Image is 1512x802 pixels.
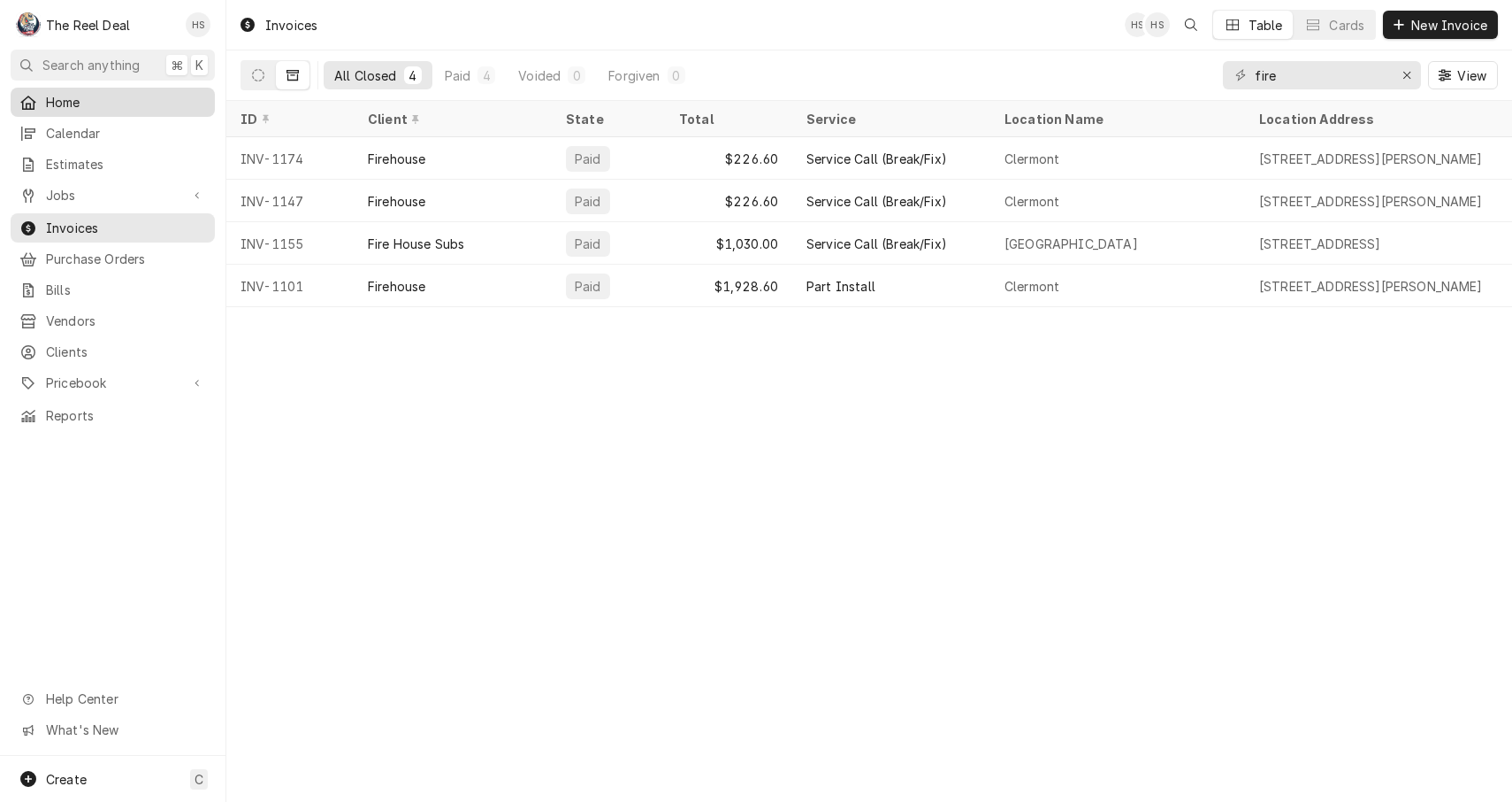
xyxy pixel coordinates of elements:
[226,265,354,307] div: INV-1101
[46,772,87,787] span: Create
[806,150,947,168] div: Service Call (Break/Fix)
[1329,16,1364,35] div: Cards
[1145,12,1170,37] div: HS
[195,56,203,74] span: K
[226,137,354,180] div: INV-1174
[11,50,215,81] button: Search anything⌘K
[408,66,418,85] div: 4
[186,12,210,37] div: Heath Strawbridge's Avatar
[46,93,206,112] span: Home
[46,343,206,361] span: Clients
[665,180,792,222] div: $226.60
[11,119,215,148] a: Calendar
[518,66,561,85] div: Voided
[1428,61,1498,89] button: View
[368,277,425,296] div: Firehouse
[171,56,183,74] span: ⌘
[46,250,206,268] span: Purchase Orders
[1259,235,1381,253] div: [STREET_ADDRESS]
[1259,150,1483,168] div: [STREET_ADDRESS][PERSON_NAME]
[1408,16,1491,35] span: New Invoice
[679,110,775,128] div: Total
[445,66,471,85] div: Paid
[1259,192,1483,211] div: [STREET_ADDRESS][PERSON_NAME]
[1145,12,1170,37] div: Heath Strawbridge's Avatar
[11,213,215,243] a: Invoices
[1454,66,1490,85] span: View
[368,192,425,211] div: Firehouse
[46,155,206,174] span: Estimates
[665,265,792,307] div: $1,928.60
[573,277,603,296] div: Paid
[573,150,603,168] div: Paid
[1383,11,1498,39] button: New Invoice
[481,66,492,85] div: 4
[46,281,206,299] span: Bills
[46,186,179,204] span: Jobs
[226,180,354,222] div: INV-1147
[241,110,336,128] div: ID
[1259,110,1482,128] div: Location Address
[1259,277,1483,296] div: [STREET_ADDRESS][PERSON_NAME]
[1004,150,1059,168] div: Clermont
[1393,61,1421,89] button: Erase input
[665,137,792,180] div: $226.60
[566,110,651,128] div: State
[16,12,41,37] div: T
[46,721,204,739] span: What's New
[195,770,203,789] span: C
[46,219,206,237] span: Invoices
[46,374,179,392] span: Pricebook
[11,275,215,305] a: Bills
[11,684,215,713] a: Go to Help Center
[1004,235,1138,253] div: [GEOGRAPHIC_DATA]
[11,150,215,179] a: Estimates
[1125,12,1149,37] div: HS
[11,337,215,366] a: Clients
[46,406,206,425] span: Reports
[11,368,215,397] a: Go to Pricebook
[368,110,534,128] div: Client
[11,306,215,335] a: Vendors
[1125,12,1149,37] div: Heath Strawbridge's Avatar
[11,715,215,744] a: Go to What's New
[806,277,875,296] div: Part Install
[186,12,210,37] div: HS
[368,235,464,253] div: Fire House Subs
[226,222,354,265] div: INV-1155
[665,222,792,265] div: $1,030.00
[806,192,947,211] div: Service Call (Break/Fix)
[334,66,397,85] div: All Closed
[1249,16,1283,35] div: Table
[806,235,947,253] div: Service Call (Break/Fix)
[46,124,206,143] span: Calendar
[806,110,973,128] div: Service
[46,312,206,330] span: Vendors
[1004,110,1227,128] div: Location Name
[11,181,215,210] a: Go to Jobs
[11,401,215,430] a: Reports
[11,244,215,274] a: Purchase Orders
[1177,11,1205,39] button: Open search
[571,66,582,85] div: 0
[46,690,204,708] span: Help Center
[1004,277,1059,296] div: Clermont
[1004,192,1059,211] div: Clermont
[11,88,215,117] a: Home
[573,235,603,253] div: Paid
[573,192,603,211] div: Paid
[671,66,682,85] div: 0
[42,56,140,74] span: Search anything
[16,12,41,37] div: The Reel Deal's Avatar
[46,16,130,35] div: The Reel Deal
[608,66,660,85] div: Forgiven
[368,150,425,168] div: Firehouse
[1255,61,1387,89] input: Keyword search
